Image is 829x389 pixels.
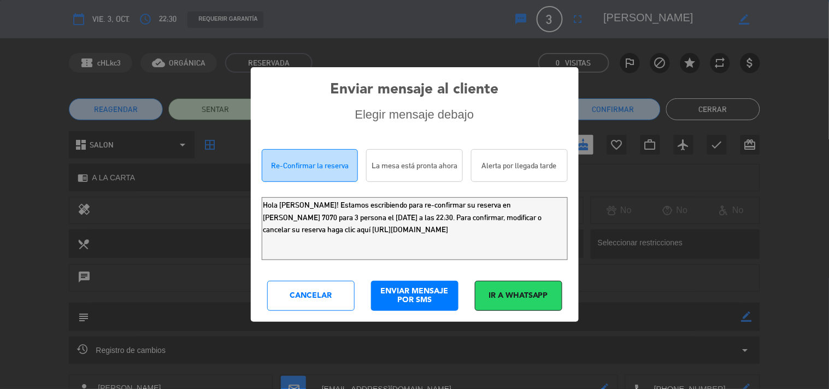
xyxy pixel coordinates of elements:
[267,281,355,311] div: Cancelar
[366,149,463,182] div: La mesa está pronta ahora
[475,281,562,311] div: Ir a WhatsApp
[262,149,358,182] div: Re-Confirmar la reserva
[331,78,499,102] div: Enviar mensaje al cliente
[371,281,458,311] div: ENVIAR MENSAJE POR SMS
[355,108,474,122] div: Elegir mensaje debajo
[471,149,568,182] div: Alerta por llegada tarde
